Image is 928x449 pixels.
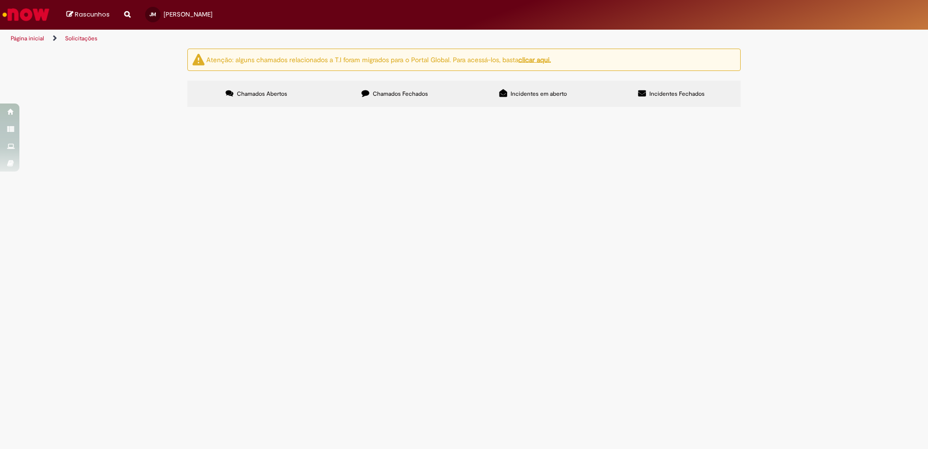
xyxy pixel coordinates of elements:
ul: Trilhas de página [7,30,612,48]
span: Chamados Fechados [373,90,428,98]
a: Página inicial [11,35,44,42]
span: Incidentes Fechados [649,90,705,98]
span: JM [149,11,156,17]
ng-bind-html: Atenção: alguns chamados relacionados a T.I foram migrados para o Portal Global. Para acessá-los,... [206,55,551,64]
span: Rascunhos [75,10,110,19]
a: Solicitações [65,35,98,42]
span: Chamados Abertos [237,90,287,98]
a: Rascunhos [66,10,110,19]
a: clicar aqui. [518,55,551,64]
span: Incidentes em aberto [511,90,567,98]
img: ServiceNow [1,5,51,24]
span: [PERSON_NAME] [164,10,213,18]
